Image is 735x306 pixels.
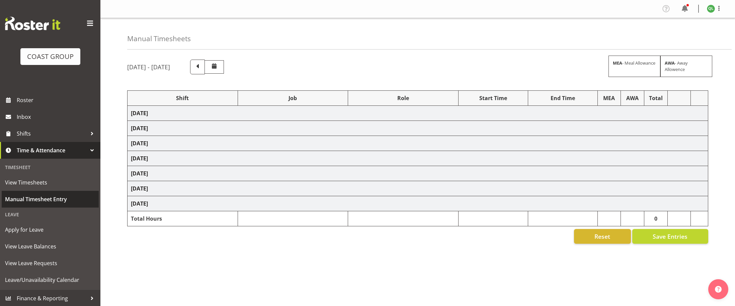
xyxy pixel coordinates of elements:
[624,94,641,102] div: AWA
[128,181,708,196] td: [DATE]
[128,106,708,121] td: [DATE]
[632,229,708,244] button: Save Entries
[127,35,191,43] h4: Manual Timesheets
[462,94,524,102] div: Start Time
[351,94,455,102] div: Role
[17,145,87,155] span: Time & Attendance
[653,232,687,241] span: Save Entries
[2,208,99,221] div: Leave
[608,56,660,77] div: - Meal Allowance
[17,293,87,303] span: Finance & Reporting
[17,129,87,139] span: Shifts
[644,211,667,226] td: 0
[707,5,715,13] img: quintin-leoata11280.jpg
[715,286,722,293] img: help-xxl-2.png
[532,94,594,102] div: End Time
[128,136,708,151] td: [DATE]
[2,191,99,208] a: Manual Timesheet Entry
[5,241,95,251] span: View Leave Balances
[2,221,99,238] a: Apply for Leave
[2,272,99,288] a: Leave/Unavailability Calendar
[131,94,234,102] div: Shift
[2,255,99,272] a: View Leave Requests
[574,229,631,244] button: Reset
[5,225,95,235] span: Apply for Leave
[5,275,95,285] span: Leave/Unavailability Calendar
[5,177,95,187] span: View Timesheets
[594,232,610,241] span: Reset
[2,160,99,174] div: Timesheet
[665,60,675,66] strong: AWA
[128,211,238,226] td: Total Hours
[5,17,60,30] img: Rosterit website logo
[660,56,712,77] div: - Away Allowence
[128,151,708,166] td: [DATE]
[2,238,99,255] a: View Leave Balances
[17,112,97,122] span: Inbox
[17,95,97,105] span: Roster
[241,94,345,102] div: Job
[601,94,617,102] div: MEA
[27,52,74,62] div: COAST GROUP
[128,196,708,211] td: [DATE]
[648,94,664,102] div: Total
[2,174,99,191] a: View Timesheets
[5,194,95,204] span: Manual Timesheet Entry
[127,63,170,71] h5: [DATE] - [DATE]
[613,60,622,66] strong: MEA
[5,258,95,268] span: View Leave Requests
[128,121,708,136] td: [DATE]
[128,166,708,181] td: [DATE]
